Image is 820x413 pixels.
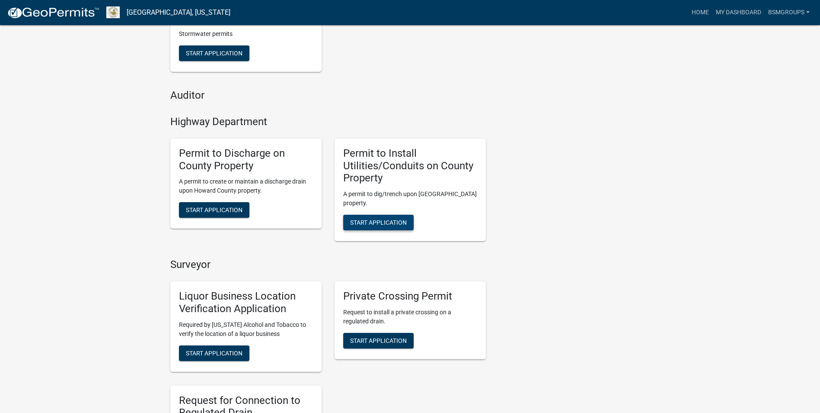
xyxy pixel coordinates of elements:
p: A permit to create or maintain a discharge drain upon Howard County property. [179,177,313,195]
a: BSMGroups [765,4,813,21]
button: Start Application [179,45,249,61]
a: [GEOGRAPHIC_DATA], [US_STATE] [127,5,230,20]
span: Start Application [186,349,242,356]
span: Start Application [186,206,242,213]
img: Howard County, Indiana [106,6,120,18]
h4: Auditor [170,89,486,102]
p: Request to install a private crossing on a regulated drain. [343,308,477,326]
span: Start Application [350,219,407,226]
h4: Surveyor [170,258,486,271]
h5: Liquor Business Location Verification Application [179,290,313,315]
button: Start Application [179,345,249,361]
p: Required by [US_STATE] Alcohol and Tobacco to verify the location of a liquor business [179,320,313,339]
h5: Permit to Discharge on County Property [179,147,313,172]
span: Start Application [350,337,407,344]
a: My Dashboard [712,4,765,21]
a: Home [688,4,712,21]
p: A permit to dig/trench upon [GEOGRAPHIC_DATA] property. [343,190,477,208]
h5: Private Crossing Permit [343,290,477,303]
p: Stormwater permits [179,29,313,39]
span: Start Application [186,50,242,57]
button: Start Application [343,215,414,230]
h5: Permit to Install Utilities/Conduits on County Property [343,147,477,184]
h4: Highway Department [170,116,486,128]
button: Start Application [179,202,249,218]
button: Start Application [343,333,414,348]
